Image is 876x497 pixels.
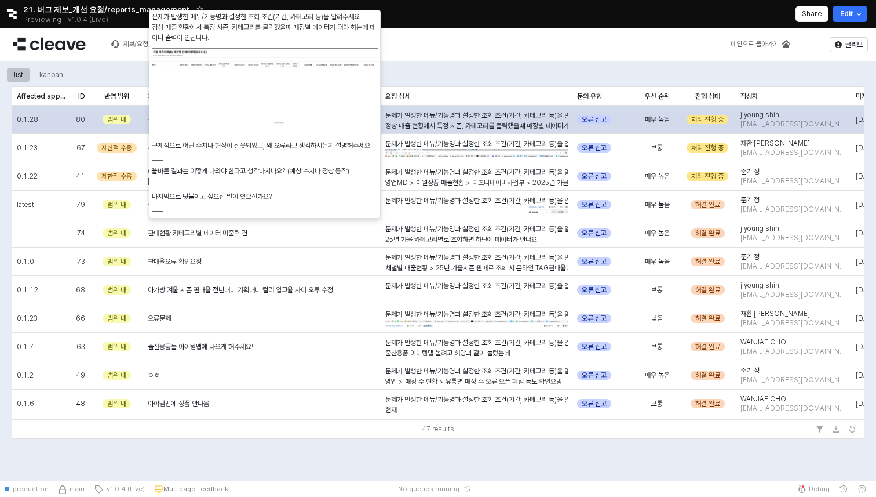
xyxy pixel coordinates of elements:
[740,318,846,328] span: [EMAIL_ADDRESS][DOMAIN_NAME]
[731,40,779,48] div: 메인으로 돌아가기
[13,484,49,494] span: production
[582,115,607,124] span: 오류 신고
[107,228,126,238] span: 범위 내
[17,115,38,124] span: 0.1.28
[107,371,126,380] span: 범위 내
[740,281,779,290] span: jiyoung shin
[148,257,202,266] span: 판매율오류 확인요청
[385,177,568,188] p: 영업MD > 이월상품 매출현황 > 디즈니베이비사업부 > 2025년 가을이월 / 2025년 봄이월 판매율 값 오류
[740,290,846,299] span: [EMAIL_ADDRESS][DOMAIN_NAME]
[385,167,568,487] div: 문제가 발생한 메뉴/기능명과 설정한 조회 조건(기간, 카테고리 등)을 알려주세요. 구체적으로 어떤 수치나 현상이 잘못되었고, 왜 오류라고 생각하시는지 설명해주세요. 올바른 결...
[76,200,85,209] span: 79
[76,371,85,380] span: 49
[152,12,378,217] div: 문제가 발생한 메뉴/기능명과 설정한 조회 조건(기간, 카테고리 등)을 알려주세요. 구체적으로 어떤 수치나 현상이 잘못되었고, 왜 오류라고 생각하시는지 설명해주세요. 올바른 결...
[385,149,568,231] img: H8Kh4yS4wBatAAAAABJRU5ErkJggg==
[740,119,846,129] span: [EMAIL_ADDRESS][DOMAIN_NAME]
[645,228,670,238] span: 매우 높음
[148,115,247,124] span: 정상 매출현황 매장별 데이터 미출력건
[582,342,607,351] span: 오류 신고
[385,206,568,298] p: 영업MD > 용품매출현황 > 24년 1년 실적조회가 안됨 안됨
[582,399,607,408] span: 오류 신고
[651,342,663,351] span: 보통
[834,481,853,497] button: History
[148,200,177,209] span: 불편해오ㅛ
[651,399,663,408] span: 보통
[385,139,568,340] div: 문제가 발생한 메뉴/기능명과 설정한 조회 조건(기간, 카테고리 등)을 알려주세요. 구체적으로 어떤 수치나 현상이 잘못되었고, 왜 오류라고 생각하시는지 설명해주세요. 올바른 결...
[529,206,711,295] img: Gq5KwwAAAAZJREFUAwDX3Vs2HkVdKwAAAABJRU5ErkJggg==
[740,224,779,233] span: jiyoung shin
[651,285,663,295] span: 보통
[645,371,670,380] span: 매우 높음
[695,257,720,266] span: 해결 완료
[845,40,863,49] p: 클리브
[695,314,720,323] span: 해결 완료
[645,92,670,101] span: 우선 순위
[809,484,830,494] span: Debug
[695,342,720,351] span: 해결 완료
[7,68,30,82] div: list
[582,172,607,181] span: 오류 신고
[582,257,607,266] span: 오류 신고
[385,195,568,375] div: 문제가 발생한 메뉴/기능명과 설정한 조회 조건(기간, 카테고리 등)을 알려주세요. 구체적으로 어떤 수치나 현상이 잘못되었고, 왜 오류라고 생각하시는지 설명해주세요. 올바른 결...
[148,167,376,186] span: 이월판매율 집계설정기간의 문제인지 값오류인지에 따라 다른 사업부 이월판매값에 [DATE] 영향이 있다고 봄
[582,314,607,323] span: 오류 신고
[152,48,378,137] img: BaqUJBtxf9w4AAAAAElFTkSuQmCC
[89,481,149,497] button: v1.0.4 (Live)
[740,338,786,347] span: WANJAE CHO
[14,68,23,82] div: list
[385,234,568,245] p: 25년 가을 카테고리별로 조회하면 하단에 데이터가 안떠요.
[17,257,34,266] span: 0.1.0
[32,68,70,82] div: kanban
[148,399,209,408] span: 아이템맵에 상품 안나옴
[104,37,182,51] div: 제보/요청 내역 확인
[740,252,760,262] span: 준기 정
[695,228,720,238] span: 해결 완료
[148,371,159,380] span: ㅇㅎ
[76,342,85,351] span: 63
[17,92,65,101] span: Affected app version
[76,115,85,124] span: 80
[385,121,568,131] p: 정상 매출 현황에서 특정 시즌, 카테고리를 클릭했을때 매장별 데이터가 떠야 하는데 데이터 출력이 안됩니다.
[695,285,720,295] span: 해결 완료
[23,12,115,28] div: Previewing v1.0.4 (Live)
[830,37,868,52] button: 클리브
[740,167,760,176] span: 준기 정
[68,15,108,24] p: v1.0.4 (Live)
[385,263,568,273] p: 채녈별 매출현황 > 25년 가을시즌 판매로 조회 시 온라인 TAG판매율이 100%를 초과하는 상태로 조회되고 있음
[651,314,663,323] span: 낮음
[695,92,720,101] span: 진행 상태
[107,399,126,408] span: 범위 내
[107,257,126,266] span: 범위 내
[17,285,38,295] span: 0.1.12
[61,12,115,28] button: Releases and History
[802,9,822,19] p: Share
[385,348,568,358] p: 출산용품 아이템맵 볼려고 해당과 같이 눌렀는데
[740,309,810,318] span: 재환 [PERSON_NAME]
[107,342,126,351] span: 범위 내
[385,320,568,393] img: Y1YCfAzxBQCUBKpX+P2TBjX4dUOElAAAAAElFTkSuQmCC
[385,376,568,387] p: 영업 > 매장 수 현황 > 유통별 매장 수 오류 오픈 폐점 등도 확인요망
[17,314,38,323] span: 0.1.23
[152,206,378,217] p: ㅡㅡ
[148,285,333,295] span: 아가방 겨울 시즌 판매율 전년대비 기획대비 컬러 입고율 차이 오류 수정
[829,422,843,436] button: Download
[691,172,724,181] span: 처리 진행 중
[76,172,85,181] span: 41
[582,285,607,295] span: 오류 신고
[645,115,670,124] span: 매우 높음
[833,6,867,22] button: Edit
[582,200,607,209] span: 오류 신고
[813,422,827,436] button: Filter
[845,422,859,436] button: Refresh
[793,481,834,497] button: Debug
[17,200,34,209] span: latest
[103,484,145,494] span: v1.0.4 (Live)
[385,92,410,101] span: 요청 상세
[740,233,846,242] span: [EMAIL_ADDRESS][DOMAIN_NAME]
[12,419,864,438] div: Table toolbar
[645,172,670,181] span: 매우 높음
[740,148,846,157] span: [EMAIL_ADDRESS][DOMAIN_NAME]
[740,262,846,271] span: [EMAIL_ADDRESS][DOMAIN_NAME]
[23,14,61,26] span: Previewing
[740,92,758,101] span: 작성자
